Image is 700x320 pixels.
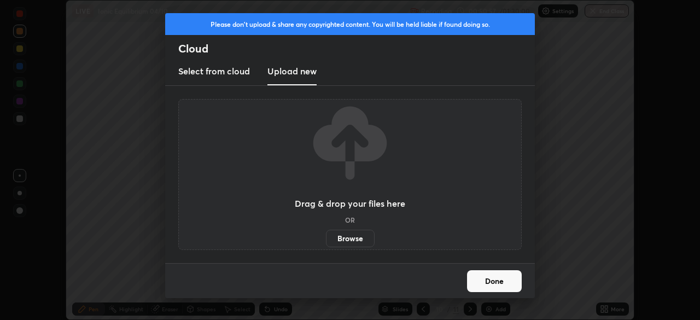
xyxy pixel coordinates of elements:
h3: Select from cloud [178,65,250,78]
button: Done [467,270,522,292]
h2: Cloud [178,42,535,56]
h3: Drag & drop your files here [295,199,405,208]
h3: Upload new [267,65,317,78]
h5: OR [345,217,355,223]
div: Please don't upload & share any copyrighted content. You will be held liable if found doing so. [165,13,535,35]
